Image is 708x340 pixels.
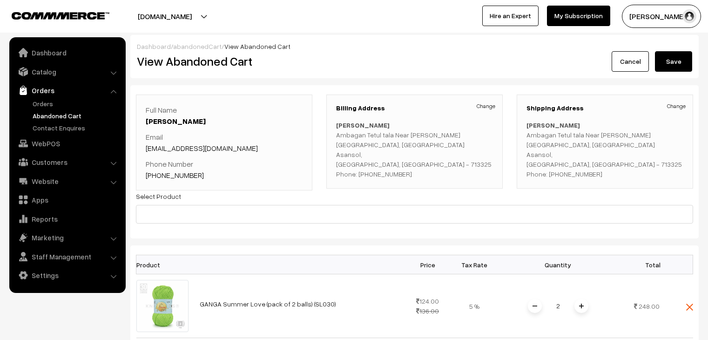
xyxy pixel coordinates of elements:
a: Catalog [12,63,122,80]
b: [PERSON_NAME] [336,121,390,129]
img: COMMMERCE [12,12,109,19]
a: Orders [30,99,122,109]
a: Dashboard [137,42,171,50]
a: Dashboard [12,44,122,61]
a: Change [667,102,686,110]
p: Phone Number [146,158,303,181]
span: View Abandoned Cart [224,42,290,50]
img: close [686,304,693,311]
a: Hire an Expert [482,6,539,26]
img: user [682,9,696,23]
th: Quantity [498,255,619,274]
a: Cancel [612,51,649,72]
a: Customers [12,154,122,170]
a: Change [477,102,495,110]
a: GANGA Summer Love (pack of 2 balls) (SL030) [200,300,336,308]
a: Website [12,173,122,190]
a: Marketing [12,229,122,246]
h2: View Abandoned Cart [137,54,408,68]
span: 5 % [469,302,479,310]
a: Reports [12,211,122,227]
h3: Billing Address [336,104,493,112]
button: [DOMAIN_NAME] [105,5,224,28]
td: 124.00 [405,274,451,338]
strike: 136.00 [416,307,439,315]
img: minus [533,304,537,308]
img: 30.jpg [136,280,189,332]
p: Ambagan Tetul tala Near [PERSON_NAME][GEOGRAPHIC_DATA], [GEOGRAPHIC_DATA] Asansol, [GEOGRAPHIC_DA... [526,120,683,179]
a: [EMAIL_ADDRESS][DOMAIN_NAME] [146,143,258,153]
a: COMMMERCE [12,9,93,20]
th: Total [619,255,665,274]
p: Ambagan Tetul tala Near [PERSON_NAME][GEOGRAPHIC_DATA], [GEOGRAPHIC_DATA] Asansol, [GEOGRAPHIC_DA... [336,120,493,179]
th: Product [136,255,194,274]
a: WebPOS [12,135,122,152]
a: Orders [12,82,122,99]
label: Select Product [136,191,181,201]
a: [PHONE_NUMBER] [146,170,204,180]
b: [PERSON_NAME] [526,121,580,129]
th: Price [405,255,451,274]
a: Abandoned Cart [30,111,122,121]
span: 248.00 [639,302,660,310]
p: Full Name [146,104,303,127]
p: Email [146,131,303,154]
a: Apps [12,191,122,208]
a: [PERSON_NAME] [146,116,206,126]
a: abandonedCart [173,42,222,50]
th: Tax Rate [451,255,498,274]
a: Settings [12,267,122,284]
img: plusI [579,304,584,308]
div: / / [137,41,692,51]
a: My Subscription [547,6,610,26]
button: Save [655,51,692,72]
button: [PERSON_NAME]… [622,5,701,28]
h3: Shipping Address [526,104,683,112]
a: Contact Enquires [30,123,122,133]
a: Staff Management [12,248,122,265]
